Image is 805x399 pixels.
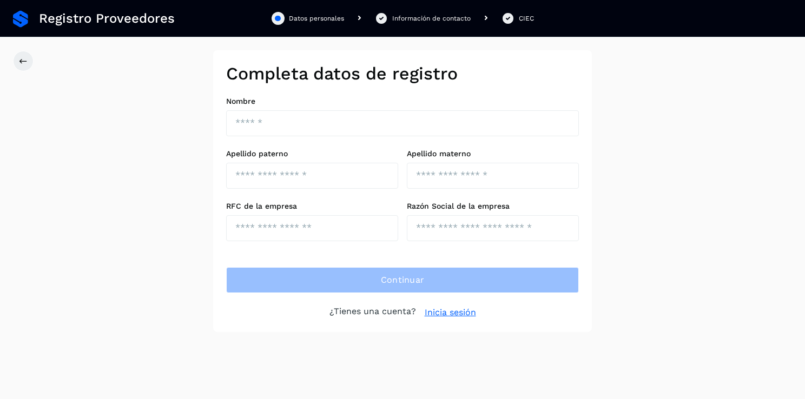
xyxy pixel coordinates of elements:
[226,149,398,158] label: Apellido paterno
[226,97,579,106] label: Nombre
[226,267,579,293] button: Continuar
[329,306,416,319] p: ¿Tienes una cuenta?
[407,202,579,211] label: Razón Social de la empresa
[226,202,398,211] label: RFC de la empresa
[392,14,471,23] div: Información de contacto
[39,11,175,26] span: Registro Proveedores
[425,306,476,319] a: Inicia sesión
[519,14,534,23] div: CIEC
[226,63,579,84] h2: Completa datos de registro
[381,274,425,286] span: Continuar
[407,149,579,158] label: Apellido materno
[289,14,344,23] div: Datos personales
